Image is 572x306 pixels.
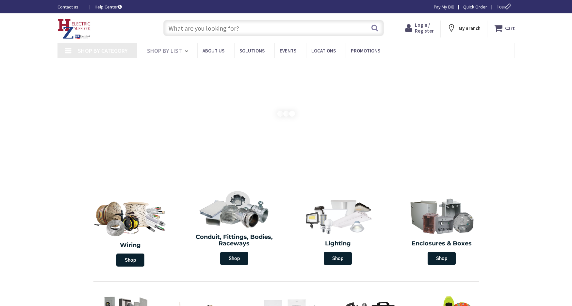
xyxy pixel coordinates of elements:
h2: Conduit, Fittings, Bodies, Raceways [187,234,281,247]
span: Solutions [239,48,265,54]
h2: Wiring [82,242,179,249]
h2: Enclosures & Boxes [395,240,489,247]
a: Help Center [95,4,122,10]
span: Shop [428,252,456,265]
a: Pay My Bill [434,4,454,10]
a: Lighting Shop [288,194,388,268]
span: Shop By Category [78,47,128,54]
span: Shop [324,252,352,265]
div: My Branch [447,22,481,34]
span: Promotions [351,48,380,54]
span: Login / Register [415,22,434,34]
span: Shop [116,254,144,267]
input: What are you looking for? [163,20,384,36]
a: Quick Order [463,4,487,10]
strong: My Branch [459,25,481,31]
a: Cart [494,22,515,34]
span: Events [280,48,296,54]
a: Conduit, Fittings, Bodies, Raceways Shop [184,187,285,268]
span: Shop By List [147,47,182,54]
h2: Lighting [291,240,385,247]
span: Tour [497,4,513,10]
span: About Us [203,48,224,54]
span: Shop [220,252,248,265]
strong: Cart [505,22,515,34]
a: Contact us [57,4,84,10]
a: Enclosures & Boxes Shop [391,194,492,268]
img: HZ Electric Supply [57,19,91,39]
span: Locations [311,48,336,54]
a: Login / Register [405,22,434,34]
a: Wiring Shop [79,194,183,270]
